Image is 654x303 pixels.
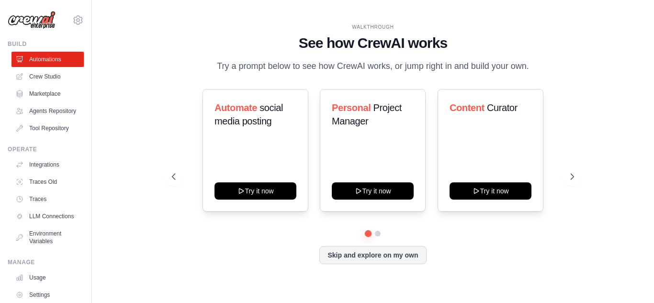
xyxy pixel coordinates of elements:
div: Build [8,40,84,48]
button: Try it now [214,182,296,200]
button: Skip and explore on my own [319,246,426,264]
a: Environment Variables [11,226,84,249]
a: Automations [11,52,84,67]
span: Project Manager [332,102,402,126]
a: Crew Studio [11,69,84,84]
span: Personal [332,102,371,113]
button: Try it now [332,182,414,200]
div: Manage [8,258,84,266]
span: Content [450,102,485,113]
h1: See how CrewAI works [172,34,574,52]
a: Traces Old [11,174,84,190]
a: Settings [11,287,84,303]
a: Marketplace [11,86,84,101]
a: Integrations [11,157,84,172]
span: Curator [487,102,518,113]
span: Automate [214,102,257,113]
a: Traces [11,191,84,207]
span: social media posting [214,102,283,126]
button: Try it now [450,182,531,200]
div: Operate [8,146,84,153]
a: Usage [11,270,84,285]
p: Try a prompt below to see how CrewAI works, or jump right in and build your own. [212,59,534,73]
div: WALKTHROUGH [172,23,574,31]
img: Logo [8,11,56,29]
a: Tool Repository [11,121,84,136]
a: LLM Connections [11,209,84,224]
a: Agents Repository [11,103,84,119]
